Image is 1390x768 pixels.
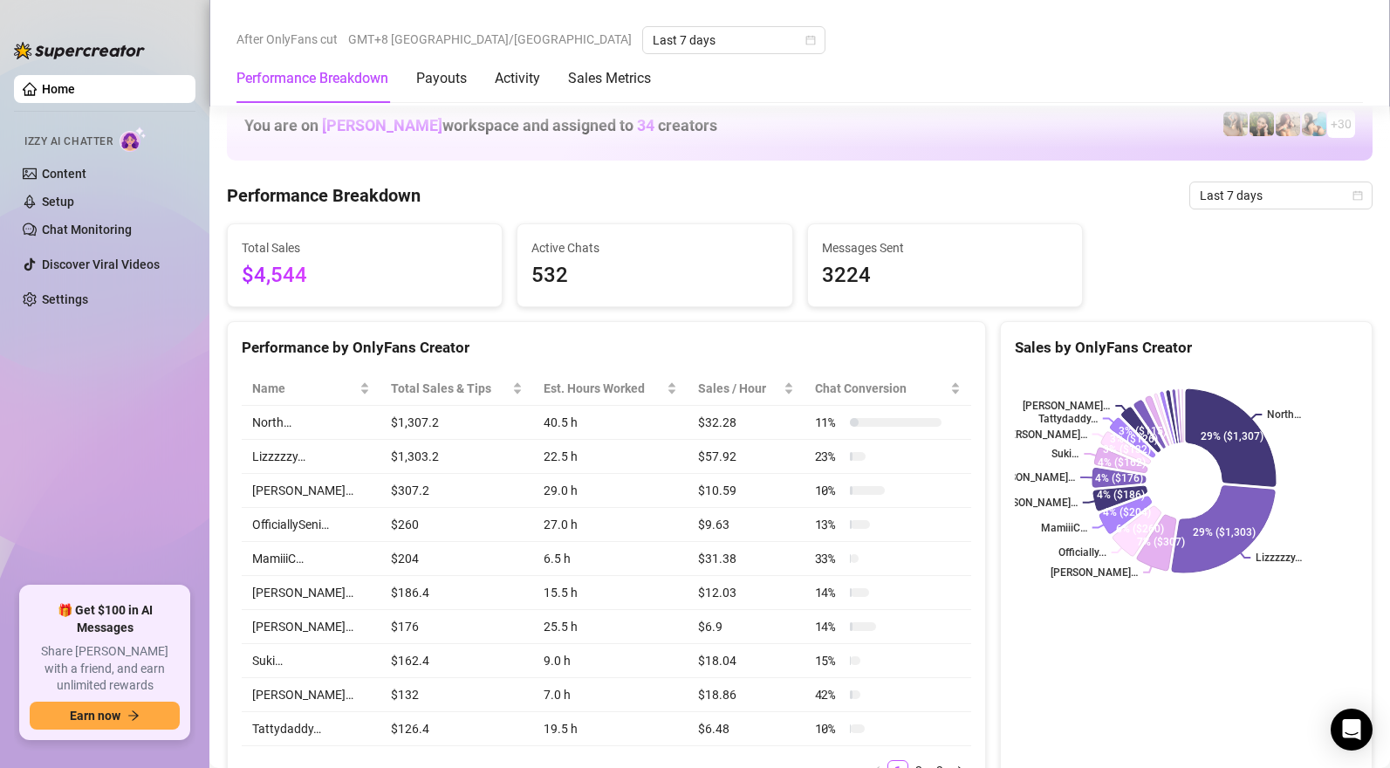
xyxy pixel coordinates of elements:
td: $186.4 [380,576,534,610]
td: 19.5 h [533,712,688,746]
div: Sales Metrics [568,68,651,89]
a: Home [42,82,75,96]
span: Total Sales & Tips [391,379,510,398]
td: $31.38 [688,542,805,576]
td: MamiiiC… [242,542,380,576]
td: Tattydaddy… [242,712,380,746]
td: $260 [380,508,534,542]
span: 34 [637,116,654,134]
td: $132 [380,678,534,712]
div: Performance by OnlyFans Creator [242,336,971,360]
span: 10 % [815,719,843,738]
text: MamiiiC… [1041,522,1087,534]
span: 3224 [822,259,1068,292]
span: Earn now [70,709,120,723]
a: Setup [42,195,74,209]
span: 42 % [815,685,843,704]
span: Sales / Hour [698,379,780,398]
span: 15 % [815,651,843,670]
div: Performance Breakdown [236,68,388,89]
div: Est. Hours Worked [544,379,663,398]
text: Suki… [1051,448,1078,460]
td: [PERSON_NAME]… [242,474,380,508]
td: $204 [380,542,534,576]
td: $9.63 [688,508,805,542]
td: 22.5 h [533,440,688,474]
span: Izzy AI Chatter [24,134,113,150]
td: 29.0 h [533,474,688,508]
span: Active Chats [531,238,777,257]
img: playfuldimples (@playfuldimples) [1250,112,1274,136]
a: Content [42,167,86,181]
td: $10.59 [688,474,805,508]
td: 27.0 h [533,508,688,542]
img: North (@northnattvip) [1302,112,1326,136]
td: $6.9 [688,610,805,644]
td: [PERSON_NAME]… [242,576,380,610]
span: calendar [1352,190,1363,201]
span: arrow-right [127,710,140,722]
text: [PERSON_NAME]… [1051,566,1138,579]
span: 10 % [815,481,843,500]
td: $18.86 [688,678,805,712]
span: calendar [805,35,816,45]
span: After OnlyFans cut [236,26,338,52]
td: [PERSON_NAME]… [242,610,380,644]
a: Discover Viral Videos [42,257,160,271]
td: 9.0 h [533,644,688,678]
span: 14 % [815,617,843,636]
span: 532 [531,259,777,292]
td: 40.5 h [533,406,688,440]
text: [PERSON_NAME]… [1023,400,1110,412]
text: Lizzzzzy… [1256,552,1302,564]
td: $32.28 [688,406,805,440]
span: Chat Conversion [815,379,947,398]
td: [PERSON_NAME]… [242,678,380,712]
td: $162.4 [380,644,534,678]
td: 25.5 h [533,610,688,644]
h1: You are on workspace and assigned to creators [244,116,717,135]
span: 🎁 Get $100 in AI Messages [30,602,180,636]
span: 23 % [815,447,843,466]
div: Payouts [416,68,467,89]
td: Suki… [242,644,380,678]
div: Sales by OnlyFans Creator [1015,336,1358,360]
span: Messages Sent [822,238,1068,257]
td: $176 [380,610,534,644]
td: $18.04 [688,644,805,678]
td: Lizzzzzy… [242,440,380,474]
img: AI Chatter [120,127,147,152]
td: $1,303.2 [380,440,534,474]
span: [PERSON_NAME] [322,116,442,134]
th: Total Sales & Tips [380,372,534,406]
span: 33 % [815,549,843,568]
text: [PERSON_NAME]… [990,497,1078,509]
span: GMT+8 [GEOGRAPHIC_DATA]/[GEOGRAPHIC_DATA] [348,26,632,52]
text: North… [1267,408,1301,421]
span: $4,544 [242,259,488,292]
th: Chat Conversion [805,372,971,406]
span: 13 % [815,515,843,534]
a: Chat Monitoring [42,223,132,237]
text: Tattydaddy… [1038,413,1098,425]
td: 7.0 h [533,678,688,712]
td: $12.03 [688,576,805,610]
th: Sales / Hour [688,372,805,406]
div: Activity [495,68,540,89]
td: $126.4 [380,712,534,746]
td: $1,307.2 [380,406,534,440]
h4: Performance Breakdown [227,183,421,208]
span: Share [PERSON_NAME] with a friend, and earn unlimited rewards [30,643,180,695]
th: Name [242,372,380,406]
text: [PERSON_NAME]… [1000,429,1087,441]
button: Earn nowarrow-right [30,702,180,730]
td: North… [242,406,380,440]
td: OfficiallySeni… [242,508,380,542]
img: logo-BBDzfeDw.svg [14,42,145,59]
span: Last 7 days [1200,182,1362,209]
td: $307.2 [380,474,534,508]
span: Last 7 days [653,27,815,53]
img: emilylou (@emilyylouu) [1223,112,1248,136]
a: Settings [42,292,88,306]
span: Total Sales [242,238,488,257]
